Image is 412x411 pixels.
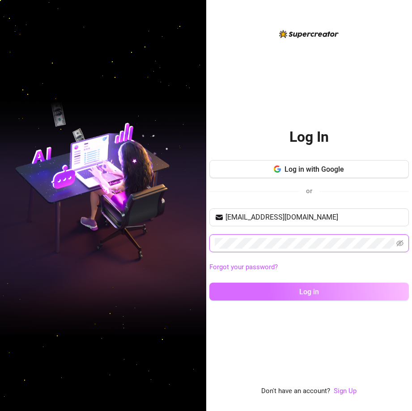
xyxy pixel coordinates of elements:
button: Log in [209,283,409,301]
button: Log in with Google [209,160,409,178]
span: Don't have an account? [261,386,330,397]
h2: Log In [289,128,329,146]
input: Your email [225,212,404,223]
span: Log in with Google [285,165,344,174]
img: logo-BBDzfeDw.svg [279,30,339,38]
a: Sign Up [334,387,357,395]
a: Sign Up [334,386,357,397]
span: Log in [299,288,319,296]
span: eye-invisible [396,240,404,247]
a: Forgot your password? [209,263,278,271]
a: Forgot your password? [209,262,409,273]
span: or [306,187,312,195]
